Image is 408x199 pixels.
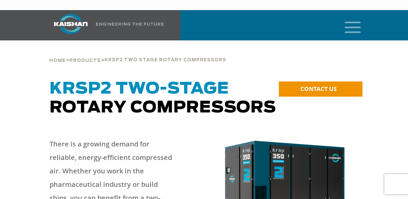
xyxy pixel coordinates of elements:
[50,81,276,116] span: Rotary Compressors
[50,81,229,97] span: KRSP2 Two-Stage
[49,59,66,63] span: Home
[279,81,362,97] a: CONTACT US
[69,59,101,63] span: Products
[49,40,226,66] div: > >
[49,57,66,63] a: Home
[96,23,164,26] img: Engineering the future
[46,10,165,40] a: Kaishan USA
[342,20,353,31] a: mobile menu
[105,58,226,62] span: krsp2 two stage rotary compressors
[46,14,96,34] img: kaishan logo
[69,57,101,63] a: Products
[300,85,337,93] span: CONTACT US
